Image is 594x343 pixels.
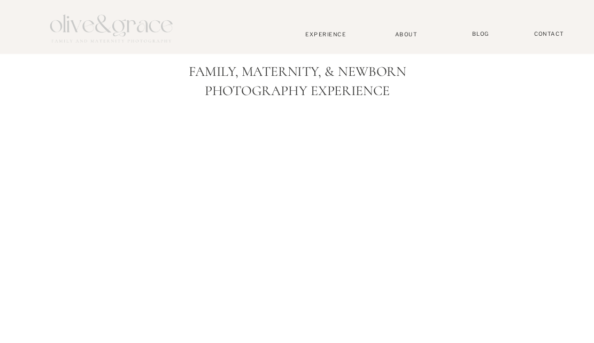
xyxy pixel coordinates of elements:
[72,64,522,80] h1: Family, Maternity, & Newborn
[391,30,421,37] a: About
[190,83,405,107] p: Photography Experience
[529,30,569,37] a: Contact
[293,30,358,37] a: Experience
[468,30,493,37] a: BLOG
